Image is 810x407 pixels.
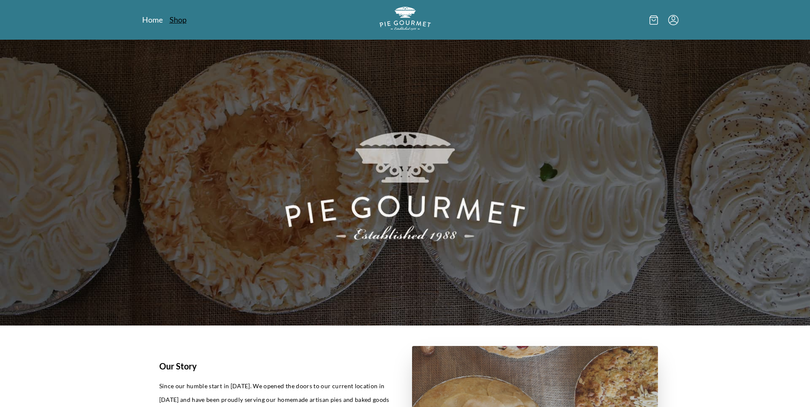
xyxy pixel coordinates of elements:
[668,15,678,25] button: Menu
[380,7,431,30] img: logo
[159,360,392,372] h1: Our Story
[142,15,163,25] a: Home
[170,15,187,25] a: Shop
[380,7,431,33] a: Logo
